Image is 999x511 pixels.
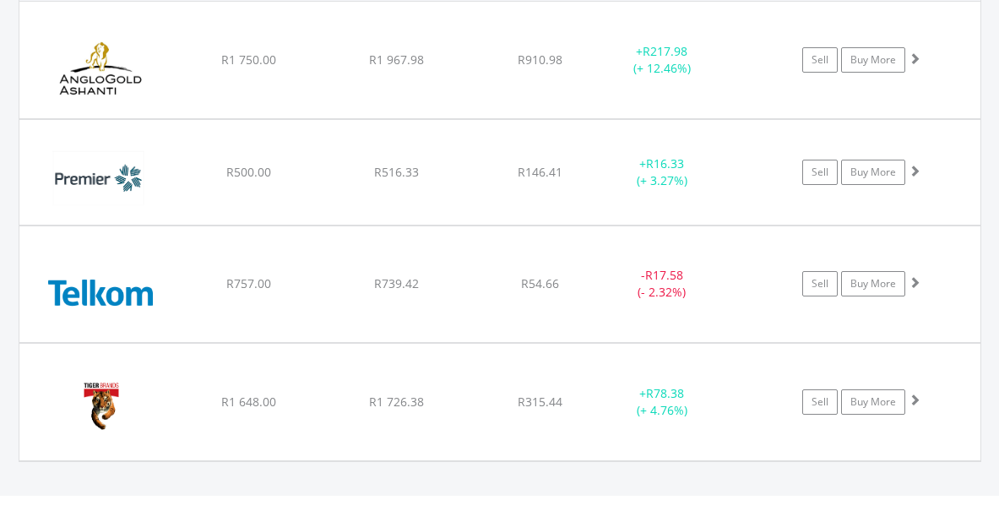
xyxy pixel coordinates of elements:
[802,160,838,185] a: Sell
[221,52,276,68] span: R1 750.00
[518,394,562,410] span: R315.44
[802,47,838,73] a: Sell
[643,43,687,59] span: R217.98
[802,389,838,415] a: Sell
[28,365,173,456] img: EQU.ZA.TBS.png
[226,275,271,291] span: R757.00
[646,385,684,401] span: R78.38
[645,267,683,283] span: R17.58
[841,160,905,185] a: Buy More
[646,155,684,171] span: R16.33
[599,385,726,419] div: + (+ 4.76%)
[841,389,905,415] a: Buy More
[369,394,424,410] span: R1 726.38
[599,155,726,189] div: + (+ 3.27%)
[841,47,905,73] a: Buy More
[28,23,173,114] img: EQU.ZA.ANG.png
[518,52,562,68] span: R910.98
[599,267,726,301] div: - (- 2.32%)
[369,52,424,68] span: R1 967.98
[374,164,419,180] span: R516.33
[226,164,271,180] span: R500.00
[221,394,276,410] span: R1 648.00
[518,164,562,180] span: R146.41
[599,43,726,77] div: + (+ 12.46%)
[374,275,419,291] span: R739.42
[802,271,838,296] a: Sell
[28,141,173,220] img: EQU.ZA.PMR.png
[28,247,173,338] img: EQU.ZA.TKG.png
[841,271,905,296] a: Buy More
[521,275,559,291] span: R54.66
